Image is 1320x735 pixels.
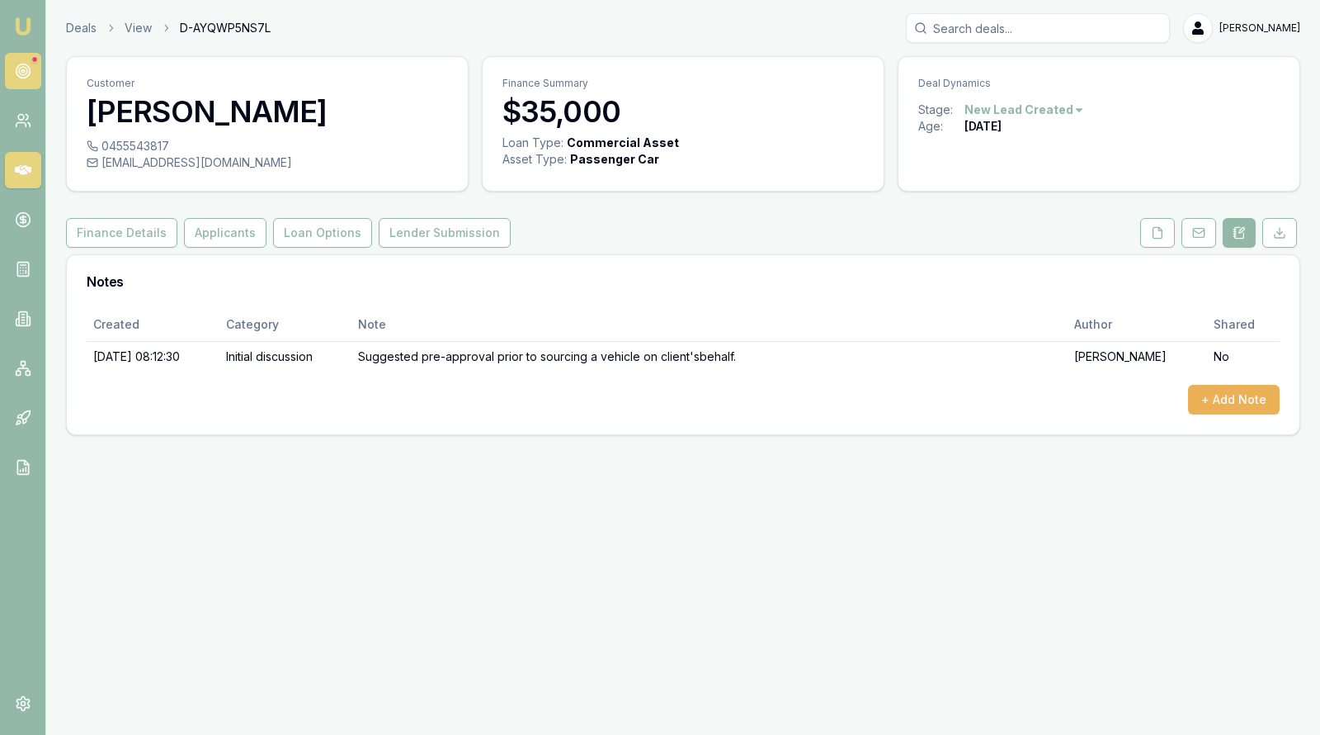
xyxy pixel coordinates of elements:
[219,341,352,372] td: Initial discussion
[87,275,1280,288] h3: Notes
[964,118,1002,135] div: [DATE]
[87,138,448,154] div: 0455543817
[502,151,567,168] div: Asset Type :
[1068,308,1208,341] th: Author
[502,77,864,90] p: Finance Summary
[87,154,448,171] div: [EMAIL_ADDRESS][DOMAIN_NAME]
[379,218,511,248] button: Lender Submission
[964,102,1085,118] button: New Lead Created
[66,218,181,248] a: Finance Details
[1207,341,1280,372] td: No
[273,218,372,248] button: Loan Options
[1188,385,1280,415] button: + Add Note
[351,341,1068,372] td: Suggested pre-approval prior to sourcing a vehicle on client'sbehalf.
[918,77,1280,90] p: Deal Dynamics
[13,17,33,36] img: emu-icon-u.png
[270,218,375,248] a: Loan Options
[181,218,270,248] a: Applicants
[1207,308,1280,341] th: Shared
[570,151,659,168] div: Passenger Car
[567,135,679,151] div: Commercial Asset
[906,13,1170,43] input: Search deals
[351,308,1068,341] th: Note
[87,77,448,90] p: Customer
[66,20,97,36] a: Deals
[180,20,271,36] span: D-AYQWP5NS7L
[375,218,514,248] a: Lender Submission
[66,218,177,248] button: Finance Details
[66,20,271,36] nav: breadcrumb
[87,308,219,341] th: Created
[918,118,964,135] div: Age:
[87,341,219,372] td: [DATE] 08:12:30
[184,218,266,248] button: Applicants
[219,308,352,341] th: Category
[125,20,152,36] a: View
[502,95,864,128] h3: $35,000
[1219,21,1300,35] span: [PERSON_NAME]
[1068,341,1208,372] td: [PERSON_NAME]
[918,102,964,118] div: Stage:
[502,135,563,151] div: Loan Type:
[87,95,448,128] h3: [PERSON_NAME]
